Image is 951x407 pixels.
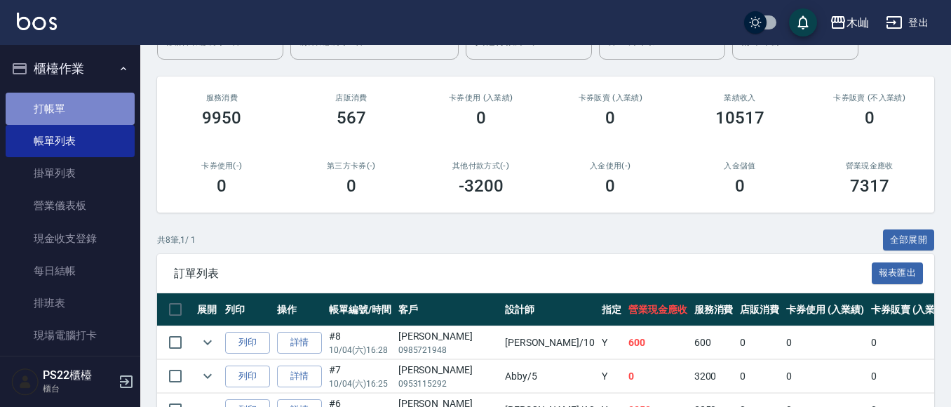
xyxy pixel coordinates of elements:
h2: 店販消費 [304,93,400,102]
a: 排班表 [6,287,135,319]
th: 指定 [598,293,625,326]
img: Logo [17,13,57,30]
h3: 0 [605,108,615,128]
td: 3200 [691,360,737,393]
td: 0 [625,360,691,393]
h2: 入金使用(-) [562,161,659,171]
h2: 營業現金應收 [821,161,917,171]
p: 共 8 筆, 1 / 1 [157,234,196,246]
td: #7 [325,360,395,393]
td: Y [598,326,625,359]
a: 現場電腦打卡 [6,319,135,352]
button: 全部展開 [883,229,935,251]
p: 10/04 (六) 16:25 [329,378,391,390]
div: [PERSON_NAME] [398,329,498,344]
button: 登出 [880,10,934,36]
h3: 0 [735,176,745,196]
td: 0 [736,360,783,393]
th: 設計師 [501,293,598,326]
td: 0 [783,360,868,393]
h3: -3200 [459,176,504,196]
th: 列印 [222,293,274,326]
h2: 卡券使用(-) [174,161,270,171]
th: 卡券使用 (入業績) [783,293,868,326]
td: 0 [736,326,783,359]
span: 訂單列表 [174,267,872,281]
a: 報表匯出 [872,266,924,279]
td: 600 [625,326,691,359]
td: Abby /5 [501,360,598,393]
h5: PS22櫃檯 [43,368,114,382]
h3: 0 [865,108,875,128]
h2: 卡券販賣 (入業績) [562,93,659,102]
a: 掛單列表 [6,157,135,189]
th: 帳單編號/時間 [325,293,395,326]
a: 詳情 [277,366,322,387]
h3: 7317 [850,176,889,196]
button: 櫃檯作業 [6,51,135,87]
th: 展開 [194,293,222,326]
h3: 9950 [202,108,241,128]
h2: 業績收入 [692,93,788,102]
h2: 入金儲值 [692,161,788,171]
td: [PERSON_NAME] /10 [501,326,598,359]
h2: 其他付款方式(-) [433,161,529,171]
h2: 第三方卡券(-) [304,161,400,171]
td: Y [598,360,625,393]
img: Person [11,368,39,396]
a: 現金收支登錄 [6,222,135,255]
a: 帳單列表 [6,125,135,157]
h3: 0 [605,176,615,196]
p: 0985721948 [398,344,498,356]
button: save [789,8,817,36]
td: #8 [325,326,395,359]
a: 每日結帳 [6,255,135,287]
div: 木屾 [847,14,869,32]
button: 報表匯出 [872,262,924,284]
th: 服務消費 [691,293,737,326]
button: expand row [197,366,218,387]
td: 600 [691,326,737,359]
p: 櫃台 [43,382,114,395]
th: 營業現金應收 [625,293,691,326]
th: 客戶 [395,293,501,326]
h3: 10517 [715,108,764,128]
button: 木屾 [824,8,875,37]
div: [PERSON_NAME] [398,363,498,378]
p: 0953115292 [398,378,498,390]
h2: 卡券使用 (入業績) [433,93,529,102]
h3: 0 [217,176,227,196]
h2: 卡券販賣 (不入業績) [821,93,917,102]
h3: 服務消費 [174,93,270,102]
p: 10/04 (六) 16:28 [329,344,391,356]
button: 列印 [225,332,270,354]
h3: 0 [476,108,486,128]
button: 列印 [225,366,270,387]
th: 店販消費 [736,293,783,326]
td: 0 [783,326,868,359]
button: expand row [197,332,218,353]
a: 營業儀表板 [6,189,135,222]
th: 操作 [274,293,325,326]
h3: 0 [346,176,356,196]
a: 打帳單 [6,93,135,125]
a: 詳情 [277,332,322,354]
h3: 567 [337,108,366,128]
